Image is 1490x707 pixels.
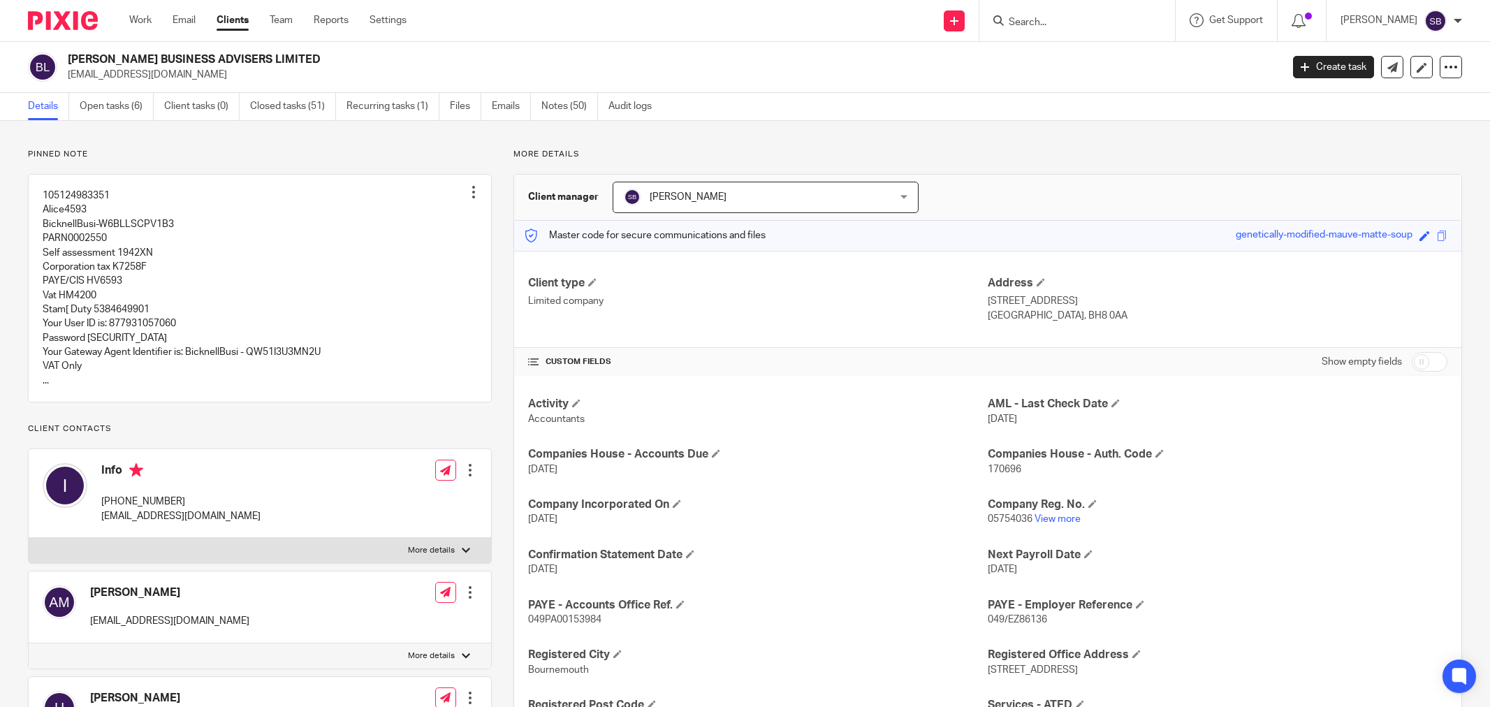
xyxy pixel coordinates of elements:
[528,514,557,524] span: [DATE]
[988,465,1021,474] span: 170696
[528,276,988,291] h4: Client type
[608,93,662,120] a: Audit logs
[988,615,1047,625] span: 049/EZ86136
[90,585,249,600] h4: [PERSON_NAME]
[988,414,1017,424] span: [DATE]
[988,447,1447,462] h4: Companies House - Auth. Code
[988,665,1078,675] span: [STREET_ADDRESS]
[541,93,598,120] a: Notes (50)
[164,93,240,120] a: Client tasks (0)
[528,598,988,613] h4: PAYE - Accounts Office Ref.
[528,615,601,625] span: 049PA00153984
[492,93,531,120] a: Emails
[525,228,766,242] p: Master code for secure communications and files
[988,294,1447,308] p: [STREET_ADDRESS]
[988,564,1017,574] span: [DATE]
[28,423,492,435] p: Client contacts
[1035,514,1081,524] a: View more
[68,68,1272,82] p: [EMAIL_ADDRESS][DOMAIN_NAME]
[129,463,143,477] i: Primary
[28,93,69,120] a: Details
[528,397,988,411] h4: Activity
[173,13,196,27] a: Email
[408,650,455,662] p: More details
[528,497,988,512] h4: Company Incorporated On
[1424,10,1447,32] img: svg%3E
[988,397,1447,411] h4: AML - Last Check Date
[528,564,557,574] span: [DATE]
[988,598,1447,613] h4: PAYE - Employer Reference
[528,665,589,675] span: Bournemouth
[28,52,57,82] img: svg%3E
[1322,355,1402,369] label: Show empty fields
[28,149,492,160] p: Pinned note
[1293,56,1374,78] a: Create task
[101,509,261,523] p: [EMAIL_ADDRESS][DOMAIN_NAME]
[314,13,349,27] a: Reports
[346,93,439,120] a: Recurring tasks (1)
[28,11,98,30] img: Pixie
[988,309,1447,323] p: [GEOGRAPHIC_DATA], BH8 0AA
[650,192,726,202] span: [PERSON_NAME]
[528,447,988,462] h4: Companies House - Accounts Due
[129,13,152,27] a: Work
[101,495,261,509] p: [PHONE_NUMBER]
[988,497,1447,512] h4: Company Reg. No.
[528,414,585,424] span: Accountants
[528,356,988,367] h4: CUSTOM FIELDS
[68,52,1031,67] h2: [PERSON_NAME] BUSINESS ADVISERS LIMITED
[90,691,326,706] h4: [PERSON_NAME]
[80,93,154,120] a: Open tasks (6)
[1341,13,1417,27] p: [PERSON_NAME]
[250,93,336,120] a: Closed tasks (51)
[217,13,249,27] a: Clients
[528,648,988,662] h4: Registered City
[528,190,599,204] h3: Client manager
[370,13,407,27] a: Settings
[101,463,261,481] h4: Info
[528,294,988,308] p: Limited company
[43,463,87,508] img: svg%3E
[988,648,1447,662] h4: Registered Office Address
[988,548,1447,562] h4: Next Payroll Date
[988,514,1032,524] span: 05754036
[1209,15,1263,25] span: Get Support
[1007,17,1133,29] input: Search
[90,614,249,628] p: [EMAIL_ADDRESS][DOMAIN_NAME]
[528,465,557,474] span: [DATE]
[270,13,293,27] a: Team
[528,548,988,562] h4: Confirmation Statement Date
[408,545,455,556] p: More details
[624,189,641,205] img: svg%3E
[988,276,1447,291] h4: Address
[513,149,1462,160] p: More details
[43,585,76,619] img: svg%3E
[450,93,481,120] a: Files
[1236,228,1412,244] div: genetically-modified-mauve-matte-soup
